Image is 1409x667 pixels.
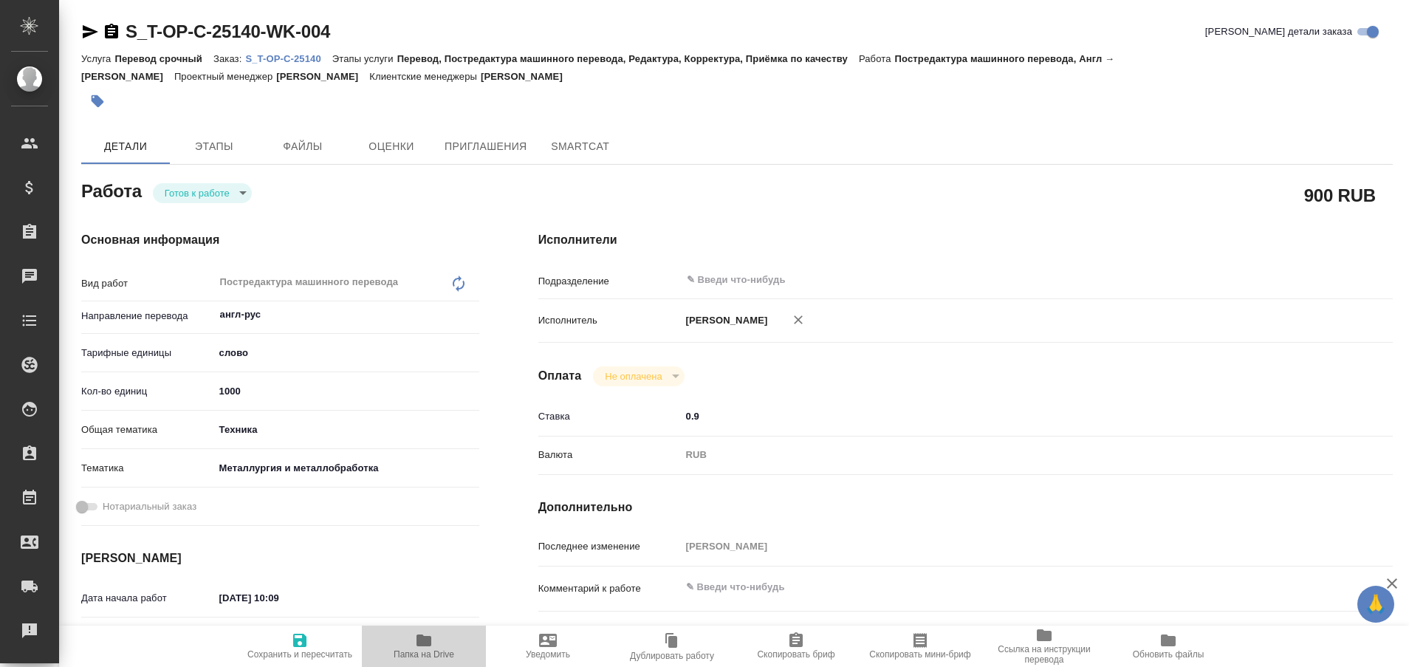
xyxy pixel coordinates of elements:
p: Направление перевода [81,309,214,324]
span: Нотариальный заказ [103,499,196,514]
p: Этапы услуги [332,53,397,64]
span: Приглашения [445,137,527,156]
h4: Оплата [538,367,582,385]
button: Скопировать бриф [734,626,858,667]
p: Заказ: [213,53,245,64]
p: S_T-OP-C-25140 [245,53,332,64]
p: Перевод, Постредактура машинного перевода, Редактура, Корректура, Приёмка по качеству [397,53,859,64]
span: Обновить файлы [1133,649,1204,660]
button: Готов к работе [160,187,234,199]
p: [PERSON_NAME] [681,313,768,328]
span: Оценки [356,137,427,156]
span: Скопировать мини-бриф [869,649,970,660]
p: Ставка [538,409,681,424]
button: Скопировать ссылку для ЯМессенджера [81,23,99,41]
p: Подразделение [538,274,681,289]
span: Этапы [179,137,250,156]
div: Готов к работе [593,366,684,386]
h4: Исполнители [538,231,1393,249]
p: Дата начала работ [81,591,214,606]
span: Сохранить и пересчитать [247,649,352,660]
button: 🙏 [1357,586,1394,623]
button: Open [471,313,474,316]
button: Сохранить и пересчитать [238,626,362,667]
p: Проектный менеджер [174,71,276,82]
input: Пустое поле [681,536,1322,557]
input: ✎ Введи что-нибудь [214,587,343,609]
span: Ссылка на инструкции перевода [991,644,1097,665]
h4: Дополнительно [538,499,1393,516]
span: Скопировать бриф [757,649,834,660]
p: Тарифные единицы [81,346,214,360]
span: [PERSON_NAME] детали заказа [1205,24,1352,39]
p: Общая тематика [81,423,214,437]
div: Готов к работе [153,183,252,203]
a: S_T-OP-C-25140-WK-004 [126,21,330,41]
input: ✎ Введи что-нибудь [681,406,1322,427]
p: [PERSON_NAME] [481,71,574,82]
input: ✎ Введи что-нибудь [685,271,1268,289]
span: Файлы [267,137,338,156]
p: Исполнитель [538,313,681,328]
button: Папка на Drive [362,626,486,667]
h2: 900 RUB [1304,182,1376,208]
span: Уведомить [526,649,570,660]
button: Скопировать ссылку [103,23,120,41]
p: Клиентские менеджеры [369,71,481,82]
p: Работа [859,53,895,64]
p: Валюта [538,448,681,462]
div: RUB [681,442,1322,468]
div: Техника [214,417,479,442]
div: слово [214,341,479,366]
button: Дублировать работу [610,626,734,667]
p: Услуга [81,53,114,64]
p: Комментарий к работе [538,581,681,596]
div: Металлургия и металлобработка [214,456,479,481]
button: Добавить тэг [81,85,114,117]
p: Вид работ [81,276,214,291]
span: Папка на Drive [394,649,454,660]
p: [PERSON_NAME] [276,71,369,82]
button: Скопировать мини-бриф [858,626,982,667]
button: Удалить исполнителя [782,304,815,336]
h4: Основная информация [81,231,479,249]
button: Обновить файлы [1106,626,1230,667]
h2: Работа [81,177,142,203]
button: Open [1314,278,1317,281]
p: Кол-во единиц [81,384,214,399]
span: Детали [90,137,161,156]
h4: [PERSON_NAME] [81,550,479,567]
input: ✎ Введи что-нибудь [214,380,479,402]
p: Перевод срочный [114,53,213,64]
span: SmartCat [545,137,616,156]
span: 🙏 [1363,589,1388,620]
p: Последнее изменение [538,539,681,554]
p: Тематика [81,461,214,476]
button: Не оплачена [600,370,666,383]
a: S_T-OP-C-25140 [245,52,332,64]
button: Ссылка на инструкции перевода [982,626,1106,667]
span: Дублировать работу [630,651,714,661]
button: Уведомить [486,626,610,667]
